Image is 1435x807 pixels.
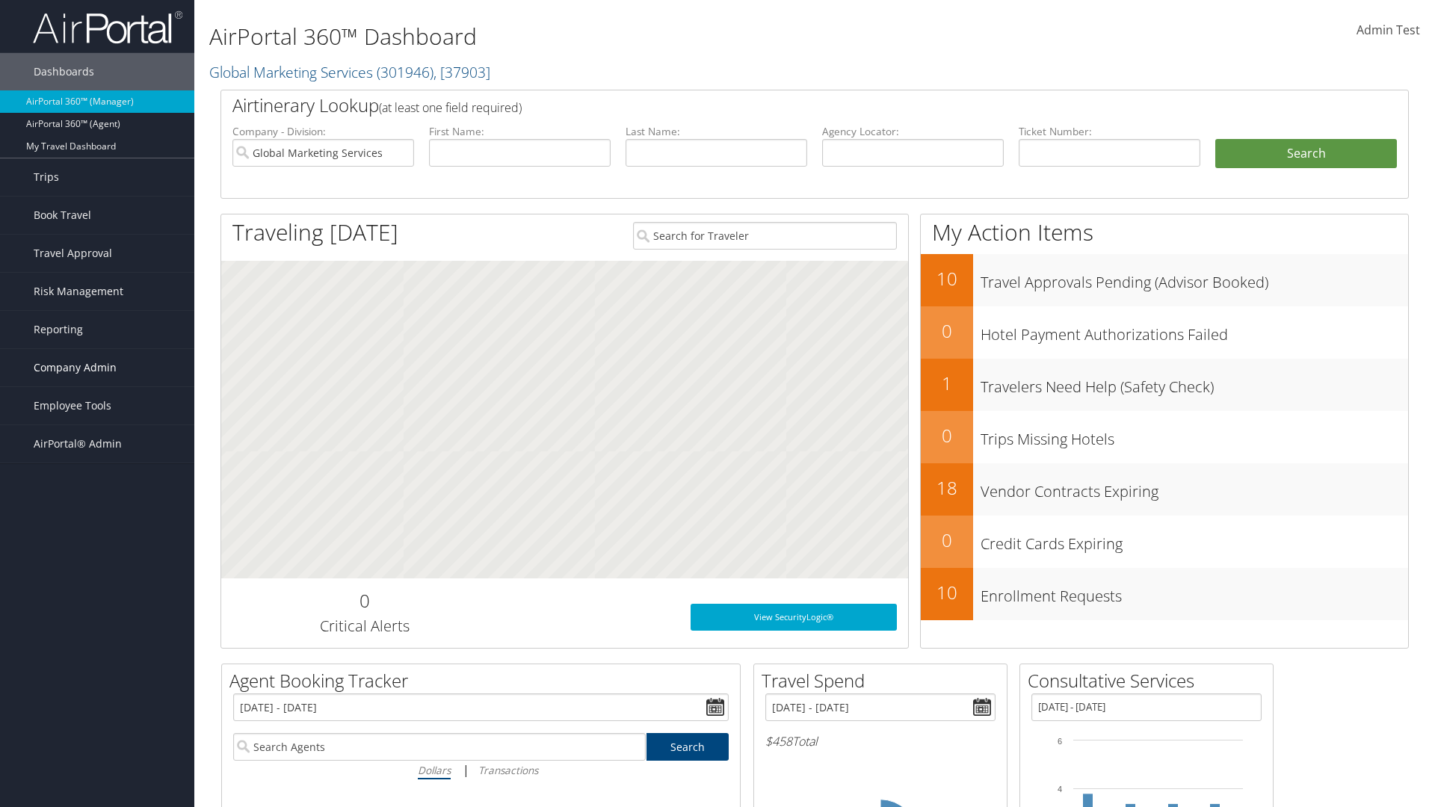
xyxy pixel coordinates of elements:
h1: My Action Items [921,217,1408,248]
img: airportal-logo.png [33,10,182,45]
span: (at least one field required) [379,99,522,116]
span: Trips [34,158,59,196]
span: , [ 37903 ] [433,62,490,82]
h3: Critical Alerts [232,616,496,637]
label: First Name: [429,124,611,139]
span: ( 301946 ) [377,62,433,82]
input: Search Agents [233,733,646,761]
a: Search [646,733,729,761]
div: | [233,761,729,779]
span: Dashboards [34,53,94,90]
h2: 0 [921,528,973,553]
label: Agency Locator: [822,124,1004,139]
a: 0Trips Missing Hotels [921,411,1408,463]
span: Risk Management [34,273,123,310]
span: Travel Approval [34,235,112,272]
label: Ticket Number: [1019,124,1200,139]
h2: Agent Booking Tracker [229,668,740,693]
h2: Travel Spend [762,668,1007,693]
span: Admin Test [1357,22,1420,38]
h1: AirPortal 360™ Dashboard [209,21,1016,52]
h2: Airtinerary Lookup [232,93,1298,118]
a: View SecurityLogic® [691,604,897,631]
h2: 1 [921,371,973,396]
h2: 10 [921,580,973,605]
h2: Consultative Services [1028,668,1273,693]
i: Dollars [418,763,451,777]
span: Employee Tools [34,387,111,424]
h2: 18 [921,475,973,501]
a: 10Travel Approvals Pending (Advisor Booked) [921,254,1408,306]
button: Search [1215,139,1397,169]
h3: Enrollment Requests [981,578,1408,607]
label: Last Name: [626,124,807,139]
span: Book Travel [34,197,91,234]
h3: Vendor Contracts Expiring [981,474,1408,502]
a: Global Marketing Services [209,62,490,82]
h3: Trips Missing Hotels [981,421,1408,450]
input: Search for Traveler [633,222,897,250]
h2: 0 [232,588,496,613]
h6: Total [765,733,996,749]
a: 0Hotel Payment Authorizations Failed [921,306,1408,359]
a: 18Vendor Contracts Expiring [921,463,1408,516]
label: Company - Division: [232,124,414,139]
span: $458 [765,733,792,749]
span: Company Admin [34,349,117,386]
a: 1Travelers Need Help (Safety Check) [921,359,1408,411]
h2: 0 [921,423,973,448]
a: 10Enrollment Requests [921,568,1408,620]
i: Transactions [478,763,538,777]
tspan: 4 [1058,785,1062,794]
h3: Credit Cards Expiring [981,526,1408,554]
h1: Traveling [DATE] [232,217,398,248]
h3: Travel Approvals Pending (Advisor Booked) [981,265,1408,293]
h2: 10 [921,266,973,291]
a: 0Credit Cards Expiring [921,516,1408,568]
tspan: 6 [1058,737,1062,746]
span: Reporting [34,311,83,348]
h3: Hotel Payment Authorizations Failed [981,317,1408,345]
h2: 0 [921,318,973,344]
a: Admin Test [1357,7,1420,54]
span: AirPortal® Admin [34,425,122,463]
h3: Travelers Need Help (Safety Check) [981,369,1408,398]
